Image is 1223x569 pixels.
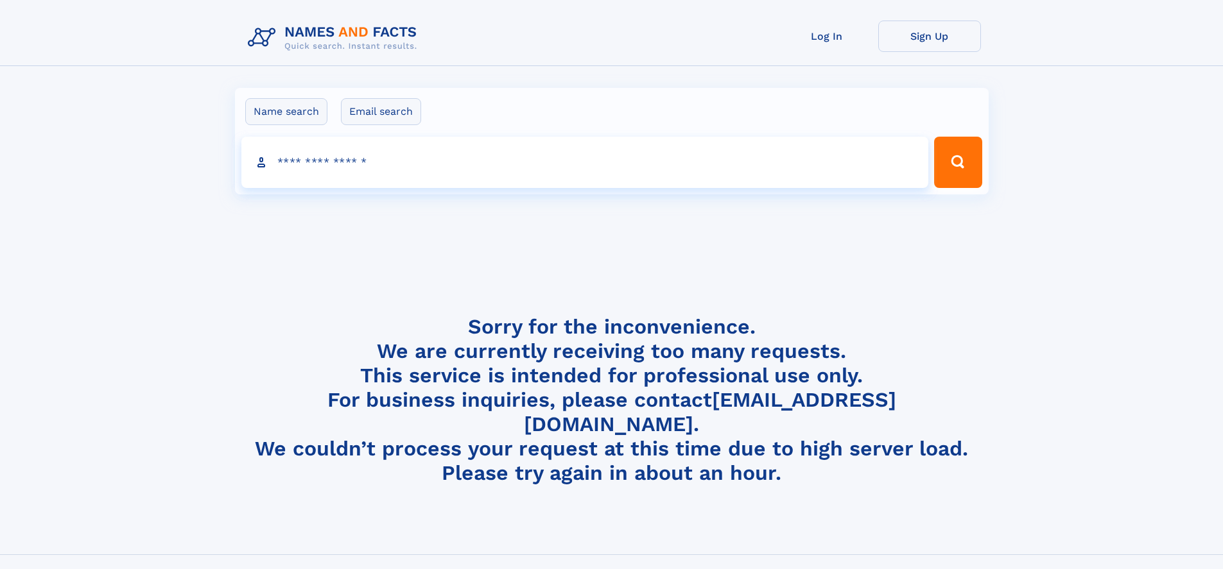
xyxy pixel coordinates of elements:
[934,137,982,188] button: Search Button
[878,21,981,52] a: Sign Up
[241,137,929,188] input: search input
[341,98,421,125] label: Email search
[524,387,896,436] a: [EMAIL_ADDRESS][DOMAIN_NAME]
[243,314,981,486] h4: Sorry for the inconvenience. We are currently receiving too many requests. This service is intend...
[243,21,428,55] img: Logo Names and Facts
[776,21,878,52] a: Log In
[245,98,327,125] label: Name search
